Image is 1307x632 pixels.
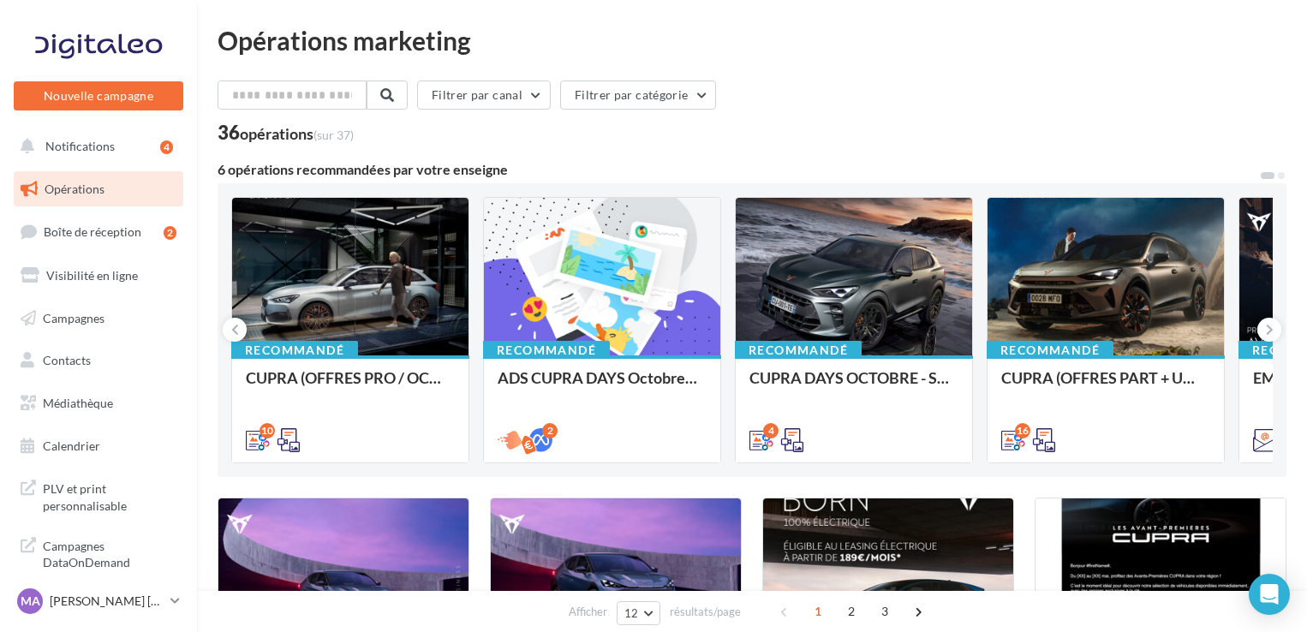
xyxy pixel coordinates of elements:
div: Recommandé [483,341,610,360]
span: Boîte de réception [44,224,141,239]
a: Boîte de réception2 [10,213,187,250]
span: MA [21,593,40,610]
a: Contacts [10,343,187,379]
div: 10 [260,423,275,438]
button: Filtrer par catégorie [560,80,716,110]
span: Notifications [45,139,115,153]
span: PLV et print personnalisable [43,477,176,514]
button: Notifications 4 [10,128,180,164]
span: Campagnes [43,310,104,325]
div: CUPRA (OFFRES PART + USP / OCT) - SOCIAL MEDIA [1001,369,1210,403]
span: 1 [804,598,832,625]
div: CUPRA DAYS OCTOBRE - SOME [749,369,958,403]
a: Campagnes [10,301,187,337]
span: 2 [838,598,865,625]
span: Calendrier [43,438,100,453]
button: Nouvelle campagne [14,81,183,110]
div: 2 [164,226,176,240]
div: 2 [542,423,558,438]
div: opérations [240,126,354,141]
span: Médiathèque [43,396,113,410]
a: Opérations [10,171,187,207]
div: Opérations marketing [218,27,1286,53]
span: Afficher [569,604,607,620]
span: 12 [624,606,639,620]
span: Opérations [45,182,104,196]
div: 6 opérations recommandées par votre enseigne [218,163,1259,176]
button: Filtrer par canal [417,80,551,110]
div: Recommandé [987,341,1113,360]
span: Campagnes DataOnDemand [43,534,176,571]
a: Campagnes DataOnDemand [10,528,187,578]
div: Recommandé [231,341,358,360]
div: 36 [218,123,354,142]
a: PLV et print personnalisable [10,470,187,521]
span: 3 [871,598,898,625]
div: ADS CUPRA DAYS Octobre 2025 [498,369,707,403]
span: Visibilité en ligne [46,268,138,283]
span: (sur 37) [313,128,354,142]
div: Recommandé [735,341,862,360]
div: 4 [763,423,779,438]
div: 4 [160,140,173,154]
div: Open Intercom Messenger [1249,574,1290,615]
a: Visibilité en ligne [10,258,187,294]
p: [PERSON_NAME] [PERSON_NAME] [50,593,164,610]
span: Contacts [43,353,91,367]
button: 12 [617,601,660,625]
a: Médiathèque [10,385,187,421]
span: résultats/page [670,604,741,620]
a: Calendrier [10,428,187,464]
a: MA [PERSON_NAME] [PERSON_NAME] [14,585,183,617]
div: 16 [1015,423,1030,438]
div: CUPRA (OFFRES PRO / OCT) - SOCIAL MEDIA [246,369,455,403]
